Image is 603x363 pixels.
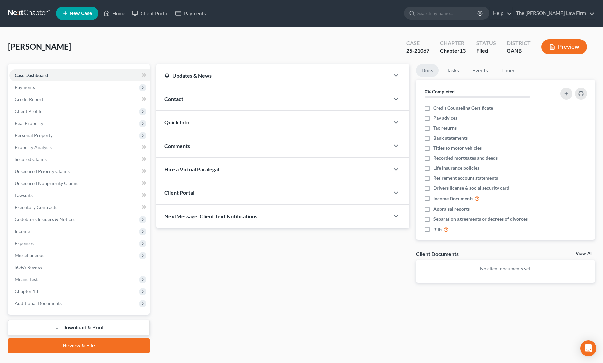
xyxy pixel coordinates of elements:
a: Payments [172,7,209,19]
span: Codebtors Insiders & Notices [15,216,75,222]
a: Case Dashboard [9,69,150,81]
a: Unsecured Nonpriority Claims [9,177,150,189]
span: Comments [164,143,190,149]
span: Income Documents [433,195,473,202]
span: Additional Documents [15,300,62,306]
strong: 0% Completed [425,89,455,94]
span: Titles to motor vehicles [433,145,482,151]
span: Case Dashboard [15,72,48,78]
span: Retirement account statements [433,175,498,181]
span: Unsecured Priority Claims [15,168,70,174]
div: Open Intercom Messenger [580,340,596,356]
a: Events [467,64,493,77]
div: Chapter [440,47,466,55]
span: Expenses [15,240,34,246]
button: Preview [541,39,587,54]
a: Download & Print [8,320,150,336]
span: 13 [460,47,466,54]
div: Updates & News [164,72,381,79]
div: GANB [507,47,531,55]
span: Drivers license & social security card [433,185,509,191]
span: Client Profile [15,108,42,114]
span: Secured Claims [15,156,47,162]
span: Income [15,228,30,234]
a: Home [100,7,129,19]
span: Real Property [15,120,43,126]
span: Miscellaneous [15,252,44,258]
span: New Case [70,11,92,16]
span: Client Portal [164,189,194,196]
span: Recorded mortgages and deeds [433,155,498,161]
div: Filed [476,47,496,55]
div: Status [476,39,496,47]
span: Payments [15,84,35,90]
a: Lawsuits [9,189,150,201]
div: Chapter [440,39,466,47]
span: [PERSON_NAME] [8,42,71,51]
span: Bank statements [433,135,468,141]
span: Lawsuits [15,192,33,198]
span: Pay advices [433,115,457,121]
span: Property Analysis [15,144,52,150]
a: Credit Report [9,93,150,105]
span: Separation agreements or decrees of divorces [433,216,528,222]
span: Quick Info [164,119,189,125]
a: Review & File [8,338,150,353]
div: Case [406,39,429,47]
span: Credit Counseling Certificate [433,105,493,111]
a: Executory Contracts [9,201,150,213]
span: Chapter 13 [15,288,38,294]
span: Appraisal reports [433,206,470,212]
div: District [507,39,531,47]
span: Hire a Virtual Paralegal [164,166,219,172]
span: Bills [433,226,442,233]
a: Secured Claims [9,153,150,165]
a: Help [490,7,512,19]
p: No client documents yet. [421,265,590,272]
a: View All [576,251,592,256]
a: The [PERSON_NAME] Law Firm [513,7,595,19]
span: NextMessage: Client Text Notifications [164,213,257,219]
span: Tax returns [433,125,457,131]
span: Credit Report [15,96,43,102]
div: Client Documents [416,250,459,257]
a: Unsecured Priority Claims [9,165,150,177]
span: Life insurance policies [433,165,479,171]
div: 25-21067 [406,47,429,55]
a: Client Portal [129,7,172,19]
a: Timer [496,64,520,77]
span: Personal Property [15,132,53,138]
a: Property Analysis [9,141,150,153]
a: Docs [416,64,439,77]
input: Search by name... [417,7,478,19]
a: SOFA Review [9,261,150,273]
span: Contact [164,96,183,102]
a: Tasks [441,64,464,77]
span: Means Test [15,276,38,282]
span: Executory Contracts [15,204,57,210]
span: SOFA Review [15,264,42,270]
span: Unsecured Nonpriority Claims [15,180,78,186]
